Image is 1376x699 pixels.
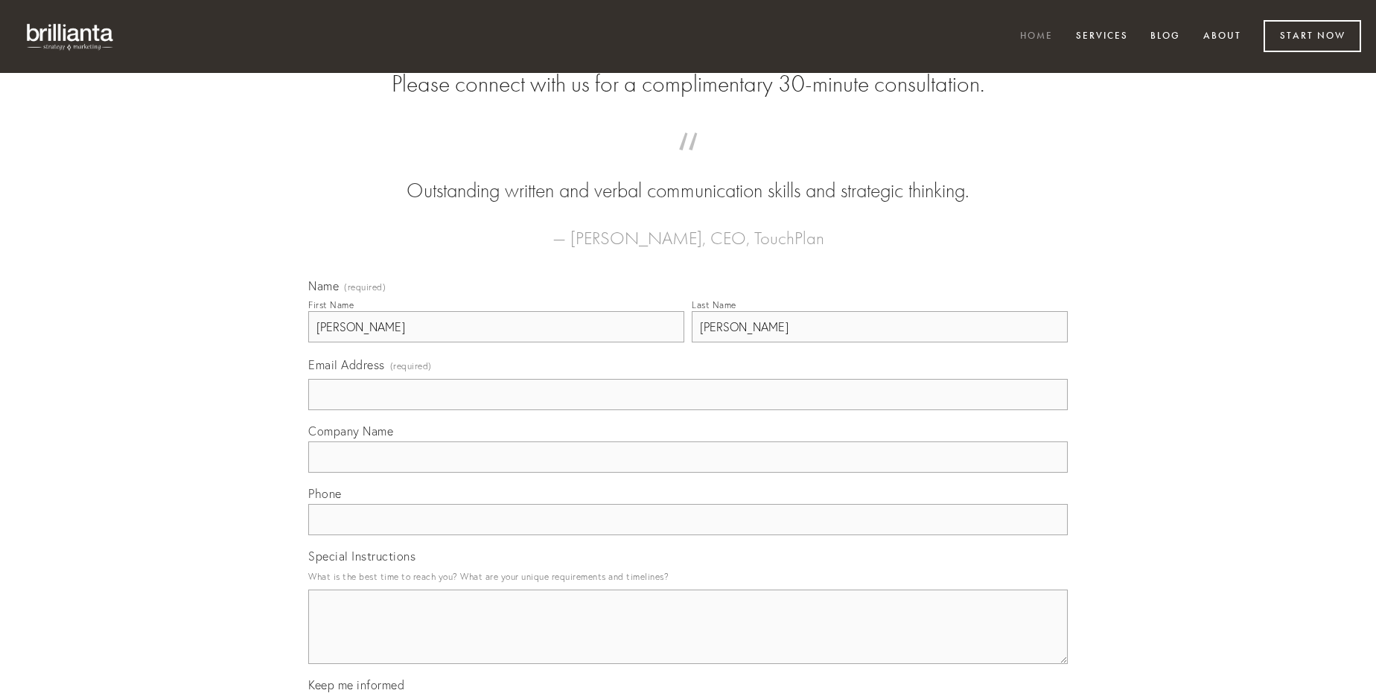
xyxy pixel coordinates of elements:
[332,147,1044,176] span: “
[308,424,393,438] span: Company Name
[1194,25,1251,49] a: About
[344,283,386,292] span: (required)
[308,357,385,372] span: Email Address
[308,566,1068,587] p: What is the best time to reach you? What are your unique requirements and timelines?
[15,15,127,58] img: brillianta - research, strategy, marketing
[308,486,342,501] span: Phone
[390,356,432,376] span: (required)
[308,278,339,293] span: Name
[308,70,1068,98] h2: Please connect with us for a complimentary 30-minute consultation.
[1141,25,1190,49] a: Blog
[1264,20,1361,52] a: Start Now
[692,299,736,310] div: Last Name
[332,205,1044,253] figcaption: — [PERSON_NAME], CEO, TouchPlan
[308,677,404,692] span: Keep me informed
[1010,25,1063,49] a: Home
[308,299,354,310] div: First Name
[332,147,1044,205] blockquote: Outstanding written and verbal communication skills and strategic thinking.
[1066,25,1138,49] a: Services
[308,549,415,564] span: Special Instructions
